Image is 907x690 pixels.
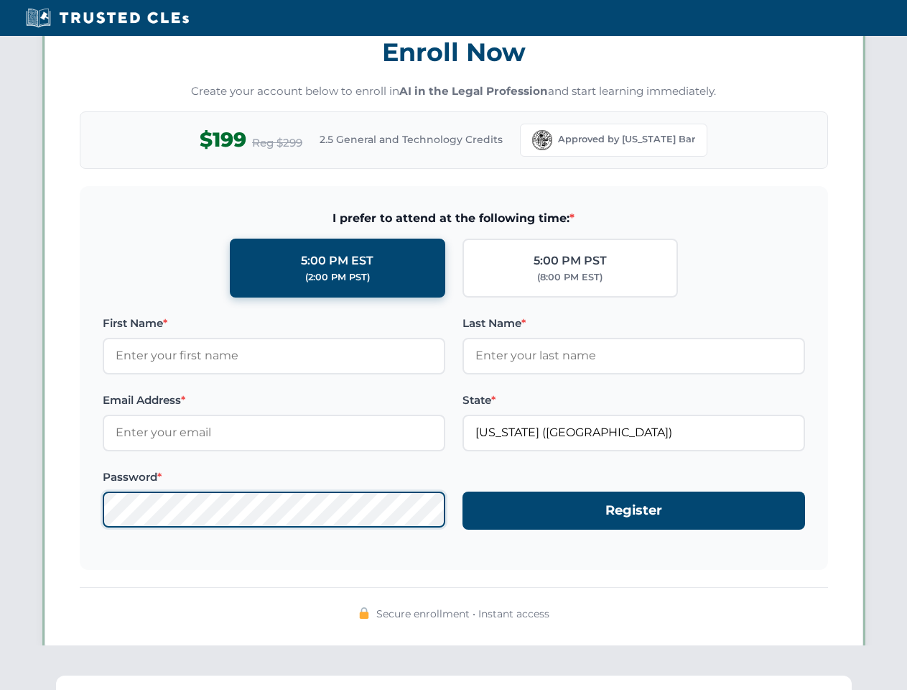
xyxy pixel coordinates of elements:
[462,338,805,374] input: Enter your last name
[103,209,805,228] span: I prefer to attend at the following time:
[462,315,805,332] label: Last Name
[462,492,805,530] button: Register
[532,130,552,150] img: Florida Bar
[103,392,445,409] label: Email Address
[358,607,370,619] img: 🔒
[252,134,302,152] span: Reg $299
[22,7,193,29] img: Trusted CLEs
[103,315,445,332] label: First Name
[558,132,695,147] span: Approved by [US_STATE] Bar
[103,415,445,451] input: Enter your email
[305,270,370,285] div: (2:00 PM PST)
[80,83,828,100] p: Create your account below to enroll in and start learning immediately.
[103,338,445,374] input: Enter your first name
[537,270,603,285] div: (8:00 PM EST)
[534,252,607,270] div: 5:00 PM PST
[301,252,373,270] div: 5:00 PM EST
[320,132,503,147] span: 2.5 General and Technology Credits
[103,469,445,486] label: Password
[376,606,549,622] span: Secure enrollment • Instant access
[399,84,548,98] strong: AI in the Legal Profession
[462,415,805,451] input: Florida (FL)
[80,29,828,75] h3: Enroll Now
[200,124,246,156] span: $199
[462,392,805,409] label: State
